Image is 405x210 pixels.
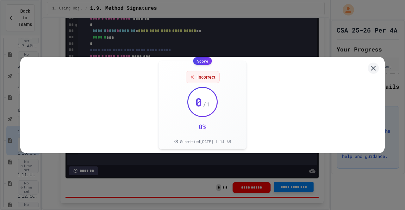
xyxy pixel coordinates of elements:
[193,57,212,65] div: Score
[180,139,231,144] span: Submitted [DATE] 1:14 AM
[197,74,215,80] span: Incorrect
[195,96,202,108] span: 0
[203,100,210,109] span: / 1
[199,122,206,131] div: 0 %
